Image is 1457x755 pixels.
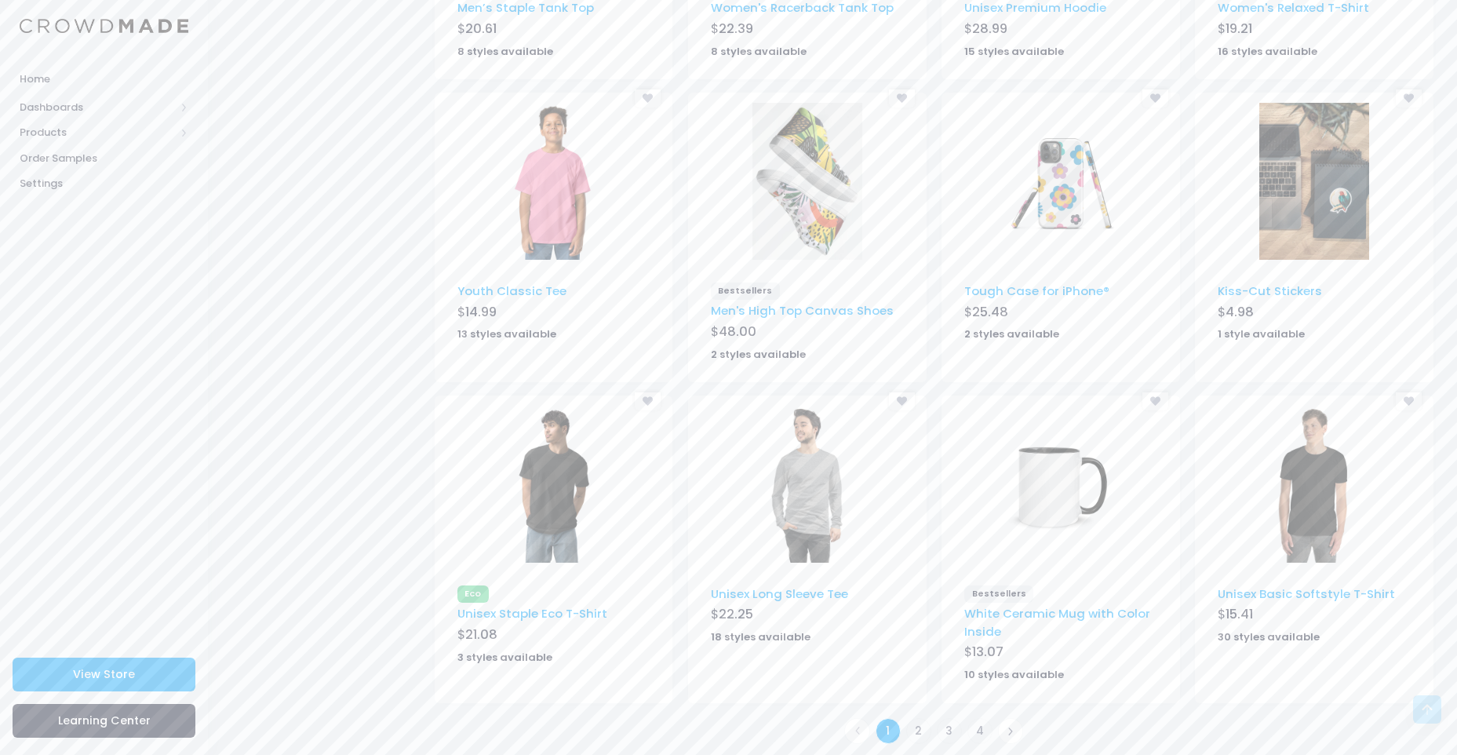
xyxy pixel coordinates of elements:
[1226,605,1253,623] span: 15.41
[964,283,1109,299] a: Tough Case for iPhone®
[20,19,188,34] img: Logo
[465,626,497,644] span: 21.08
[1218,283,1322,299] a: Kiss-Cut Stickers
[13,704,195,738] a: Learning Center
[711,605,903,627] div: $
[1226,20,1252,38] span: 19.21
[964,605,1150,639] a: White Ceramic Mug with Color Inside
[972,20,1007,38] span: 28.99
[20,151,188,166] span: Order Samples
[1218,303,1410,325] div: $
[711,44,807,59] strong: 8 styles available
[964,326,1059,341] strong: 2 styles available
[13,658,195,691] a: View Store
[465,303,497,321] span: 14.99
[20,125,175,140] span: Products
[1218,629,1320,644] strong: 30 styles available
[711,323,903,345] div: $
[1218,20,1410,42] div: $
[972,643,1004,661] span: 13.07
[967,718,993,744] a: 4
[964,643,1156,665] div: $
[457,650,552,665] strong: 3 styles available
[457,626,650,647] div: $
[972,303,1008,321] span: 25.48
[20,71,188,87] span: Home
[876,718,902,744] a: 1
[964,44,1064,59] strong: 15 styles available
[457,585,489,603] span: Eco
[964,303,1156,325] div: $
[964,20,1156,42] div: $
[457,283,566,299] a: Youth Classic Tee
[457,326,556,341] strong: 13 styles available
[1226,303,1254,321] span: 4.98
[711,347,806,362] strong: 2 styles available
[711,629,810,644] strong: 18 styles available
[457,20,650,42] div: $
[964,667,1064,682] strong: 10 styles available
[937,718,963,744] a: 3
[58,713,151,728] span: Learning Center
[1218,326,1305,341] strong: 1 style available
[457,605,607,622] a: Unisex Staple Eco T-Shirt
[719,605,753,623] span: 22.25
[719,323,756,341] span: 48.00
[457,303,650,325] div: $
[457,44,553,59] strong: 8 styles available
[20,100,175,115] span: Dashboards
[719,20,753,38] span: 22.39
[964,585,1033,603] span: Bestsellers
[711,20,903,42] div: $
[20,176,188,191] span: Settings
[906,718,932,744] a: 2
[1218,605,1410,627] div: $
[1218,585,1395,602] a: Unisex Basic Softstyle T-Shirt
[711,585,848,602] a: Unisex Long Sleeve Tee
[73,666,135,682] span: View Store
[1218,44,1317,59] strong: 16 styles available
[711,283,780,300] span: Bestsellers
[465,20,497,38] span: 20.61
[711,302,894,319] a: Men's High Top Canvas Shoes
